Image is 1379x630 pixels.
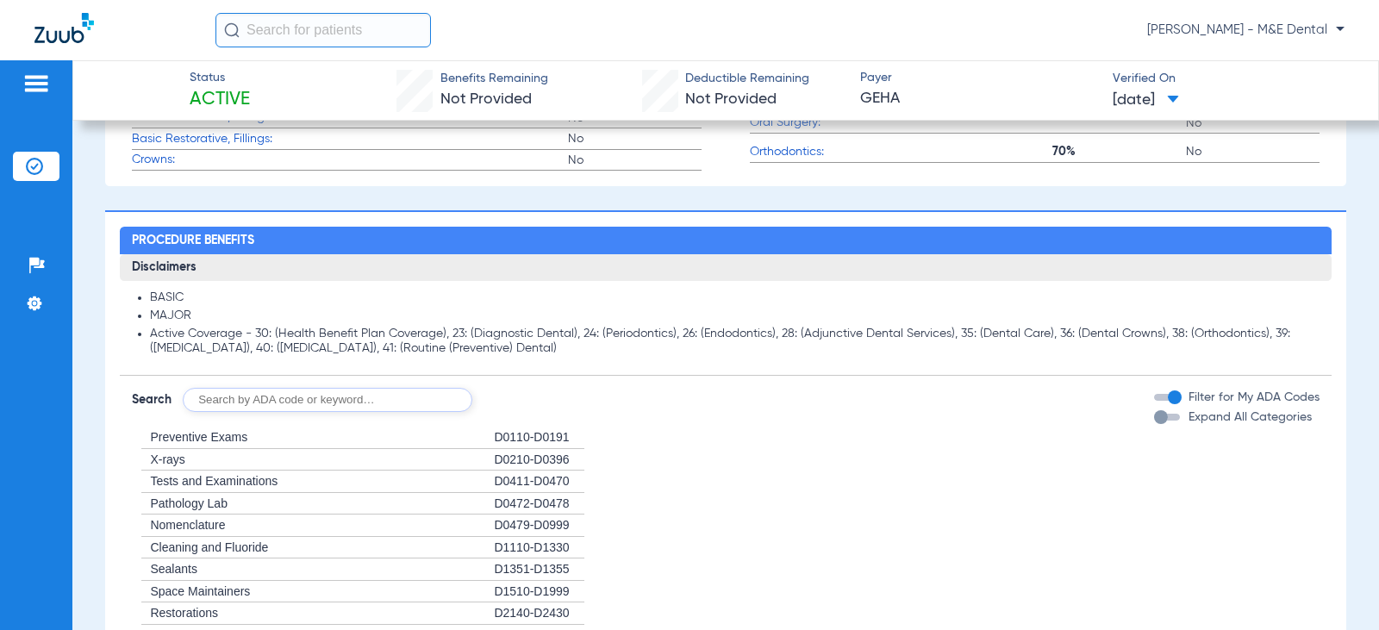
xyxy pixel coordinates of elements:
input: Search by ADA code or keyword… [183,388,472,412]
div: D0479-D0999 [494,515,584,537]
span: Expand All Categories [1189,411,1312,423]
span: No [568,152,702,169]
span: Payer [860,69,1098,87]
div: D2140-D2430 [494,602,584,625]
li: Active Coverage - 30: (Health Benefit Plan Coverage), 23: (Diagnostic Dental), 24: (Periodontics)... [150,327,1319,357]
span: No [568,130,702,147]
span: Tests and Examinations [150,474,278,488]
div: D0411-D0470 [494,471,584,493]
span: Not Provided [685,91,777,107]
span: [PERSON_NAME] - M&E Dental [1147,22,1345,39]
div: D1510-D1999 [494,581,584,603]
span: GEHA [860,88,1098,109]
span: Active [190,88,250,112]
span: No [1186,115,1320,132]
img: hamburger-icon [22,73,50,94]
span: Sealants [150,562,197,576]
span: Restorations [150,606,218,620]
div: D0110-D0191 [494,427,584,449]
h2: Procedure Benefits [120,227,1331,254]
span: X-rays [150,452,184,466]
span: Orthodontics: [750,143,919,161]
span: Benefits Remaining [440,70,548,88]
li: BASIC [150,290,1319,306]
div: D0210-D0396 [494,449,584,471]
h3: Disclaimers [120,254,1331,282]
span: Crowns: [132,151,301,169]
div: D0472-D0478 [494,493,584,515]
img: Zuub Logo [34,13,94,43]
span: Not Provided [440,91,532,107]
div: D1110-D1330 [494,537,584,559]
span: Search [132,391,172,409]
span: Cleaning and Fluoride [150,540,268,554]
span: Verified On [1113,70,1351,88]
span: Basic Restorative, Fillings: [132,130,301,148]
span: Nomenclature [150,518,225,532]
span: 70% [1052,143,1186,160]
label: Filter for My ADA Codes [1185,389,1320,407]
li: MAJOR [150,309,1319,324]
span: No [1186,143,1320,160]
iframe: Chat Widget [1293,547,1379,630]
span: Oral Surgery: [750,114,919,132]
span: Status [190,69,250,87]
span: Deductible Remaining [685,70,809,88]
span: Pathology Lab [150,496,228,510]
span: Preventive Exams [150,430,247,444]
div: D1351-D1355 [494,558,584,581]
input: Search for patients [215,13,431,47]
span: [DATE] [1113,90,1179,111]
span: Space Maintainers [150,584,250,598]
img: Search Icon [224,22,240,38]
